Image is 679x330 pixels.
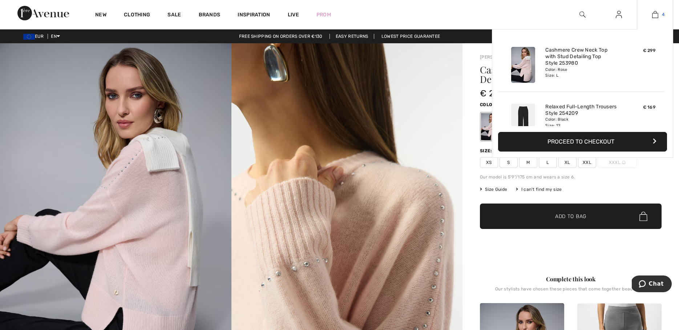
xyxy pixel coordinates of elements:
a: Relaxed Full-Length Trousers Style 254209 [545,104,617,117]
a: Sale [167,12,181,19]
span: XS [480,157,498,168]
a: Prom [316,11,331,19]
span: L [539,157,557,168]
a: Clothing [124,12,150,19]
a: New [95,12,106,19]
span: M [519,157,537,168]
a: Free shipping on orders over €130 [233,34,328,39]
a: Sign In [610,10,628,19]
button: Proceed to Checkout [498,132,667,152]
span: EUR [23,34,47,39]
img: Bag.svg [639,212,647,221]
img: Cashmere Crew Neck Top with Stud Detailing Top Style 253980 [511,47,535,83]
span: XL [558,157,577,168]
span: 4 [662,11,664,18]
img: ring-m.svg [622,161,626,164]
span: EN [51,34,60,39]
div: Color: Rose Size: L [545,67,617,79]
img: My Info [616,10,622,19]
img: 1ère Avenue [17,6,69,20]
a: Easy Returns [330,34,375,39]
a: Cashmere Crew Neck Top with Stud Detailing Top Style 253980 [545,47,617,67]
span: € 299 [643,48,656,53]
div: Our stylists have chosen these pieces that come together beautifully. [480,286,662,297]
a: 4 [637,10,673,19]
div: Rose [481,113,500,140]
span: Inspiration [238,12,270,19]
img: My Bag [652,10,658,19]
span: S [500,157,518,168]
span: XXXL [598,157,637,168]
span: XXL [578,157,596,168]
span: Color: [480,102,497,107]
div: I can't find my size [516,186,562,193]
a: [PERSON_NAME] [480,55,516,60]
img: search the website [579,10,586,19]
span: Add to Bag [555,213,586,220]
a: Lowest Price Guarantee [376,34,446,39]
span: Size Guide [480,186,507,193]
span: € 169 [643,105,656,110]
span: € 299 [480,88,505,98]
a: Live [288,11,299,19]
button: Add to Bag [480,204,662,229]
iframe: Opens a widget where you can chat to one of our agents [632,275,672,294]
div: Color: Black Size: 12 [545,117,617,128]
img: Euro [23,34,35,40]
a: Brands [199,12,221,19]
div: Complete this look [480,275,662,283]
div: Our model is 5'9"/175 cm and wears a size 6. [480,174,662,180]
img: Relaxed Full-Length Trousers Style 254209 [511,104,535,140]
div: Size: [480,148,494,154]
h1: Cashmere Crew Neck Top With Stud Detailing Top Style 253980 [480,65,631,84]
